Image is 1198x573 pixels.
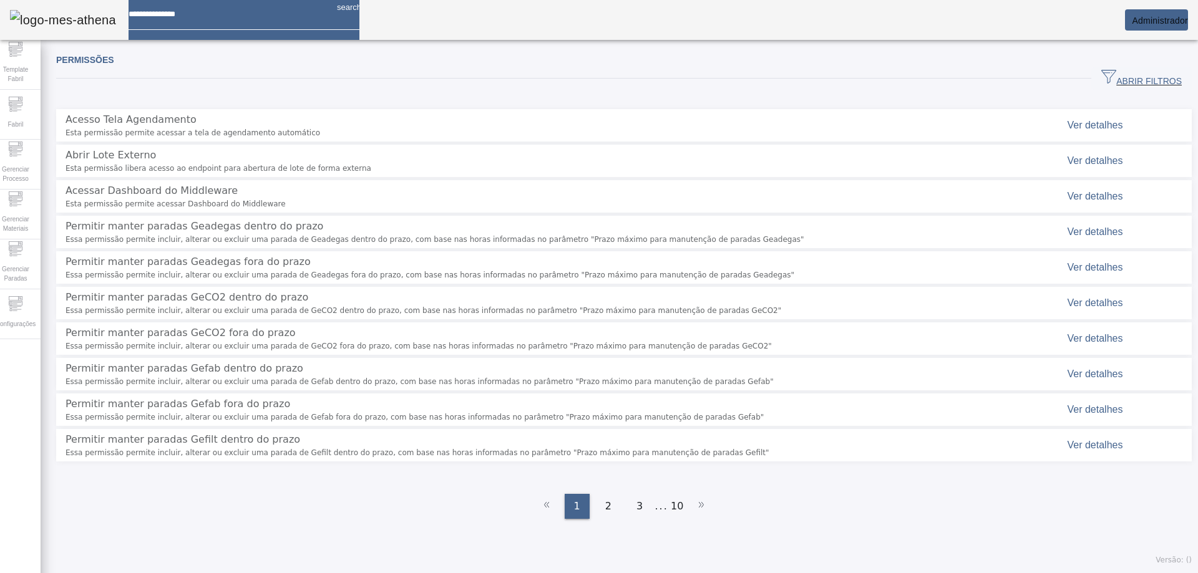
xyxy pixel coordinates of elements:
li: 10 [671,494,683,519]
span: 3 [636,499,643,514]
span: Acessar Dashboard do Middleware [66,185,238,196]
button: ABRIR FILTROS [1091,67,1192,90]
span: Permitir manter paradas Gefab dentro do prazo [66,362,303,374]
span: Permitir manter paradas Geadegas dentro do prazo [66,220,323,232]
button: Ver detalhes [1063,146,1128,176]
button: Ver detalhes [1063,359,1128,389]
span: Fabril [4,116,27,133]
img: logo-mes-athena [10,10,116,30]
span: Acesso Tela Agendamento [66,113,197,125]
span: Essa permissão permite incluir, alterar ou excluir uma parada de Geadegas fora do prazo, com base... [66,269,1001,281]
span: Essa permissão permite incluir, alterar ou excluir uma parada de Gefilt dentro do prazo, com base... [66,447,1001,458]
span: Permitir manter paradas Gefab fora do prazo [66,398,290,410]
span: ABRIR FILTROS [1101,69,1182,88]
span: Permitir manter paradas GeCO2 fora do prazo [66,327,296,339]
span: Esta permissão permite acessar Dashboard do Middleware [66,198,1001,209]
span: Abrir Lote Externo [66,149,156,161]
button: Ver detalhes [1063,324,1128,354]
span: Permissões [56,55,114,65]
span: Permitir manter paradas GeCO2 dentro do prazo [66,291,308,303]
button: Ver detalhes [1063,253,1128,282]
span: Esta permissão libera acesso ao endpoint para abertura de lote de forma externa [66,163,1001,174]
li: ... [655,494,668,519]
span: Esta permissão permite acessar a tela de agendamento automático [66,127,1001,138]
button: Ver detalhes [1063,110,1128,140]
span: Ver detalhes [1068,226,1123,237]
span: Ver detalhes [1068,120,1123,130]
span: Ver detalhes [1068,440,1123,450]
span: Versão: () [1156,556,1192,564]
span: Essa permissão permite incluir, alterar ou excluir uma parada de GeCO2 fora do prazo, com base na... [66,340,1001,352]
button: Ver detalhes [1063,181,1128,211]
span: Permitir manter paradas Geadegas fora do prazo [66,256,311,267]
span: Ver detalhes [1068,155,1123,166]
span: Ver detalhes [1068,368,1123,379]
span: 2 [605,499,611,514]
span: Essa permissão permite incluir, alterar ou excluir uma parada de Gefab dentro do prazo, com base ... [66,376,1001,387]
span: Ver detalhes [1068,404,1123,415]
span: Ver detalhes [1068,297,1123,308]
span: Ver detalhes [1068,333,1123,344]
button: Ver detalhes [1063,395,1128,425]
span: Ver detalhes [1068,191,1123,201]
button: Ver detalhes [1063,217,1128,247]
span: Essa permissão permite incluir, alterar ou excluir uma parada de Geadegas dentro do prazo, com ba... [66,234,1001,245]
span: Administrador [1132,16,1188,26]
button: Ver detalhes [1063,288,1128,318]
span: Ver detalhes [1068,262,1123,272]
span: Essa permissão permite incluir, alterar ou excluir uma parada de GeCO2 dentro do prazo, com base ... [66,305,1001,316]
button: Ver detalhes [1063,430,1128,460]
span: Permitir manter paradas Gefilt dentro do prazo [66,433,300,445]
span: Essa permissão permite incluir, alterar ou excluir uma parada de Gefab fora do prazo, com base na... [66,412,1001,423]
